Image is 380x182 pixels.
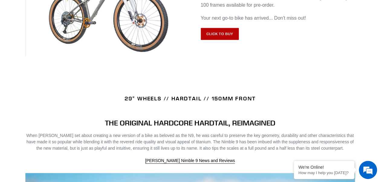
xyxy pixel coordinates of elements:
div: We're Online! [298,165,350,170]
h4: 29" WHEELS // HARDTAIL // 150MM FRONT [25,95,355,102]
p: Your next go-to bike has arrived... Don't miss out! [201,15,355,22]
p: When [PERSON_NAME] set about creating a new version of a bike as beloved as the N9, he was carefu... [25,132,355,151]
a: [PERSON_NAME] Nimble 9 News and Reviews [145,158,235,164]
h4: THE ORIGINAL HARDCORE HARDTAIL, REIMAGINED [25,119,355,127]
p: How may I help you today? [298,171,350,175]
a: Click to Buy: TI NIMBLE 9 [201,28,239,40]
